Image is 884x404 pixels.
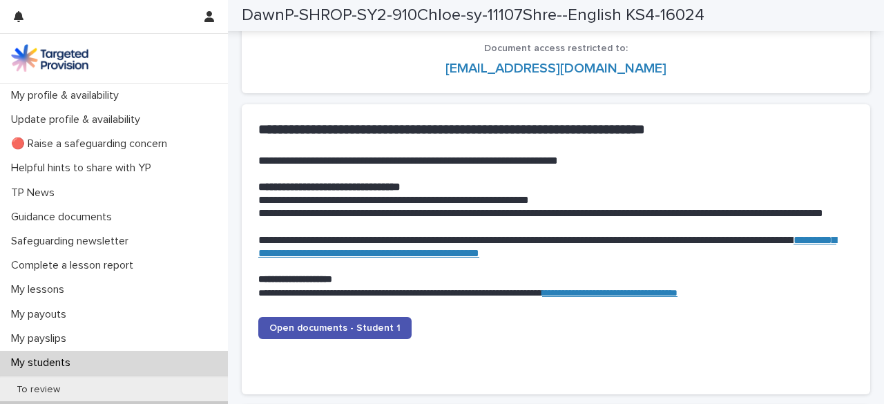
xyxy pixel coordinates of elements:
[6,384,71,396] p: To review
[258,317,412,339] a: Open documents - Student 1
[445,61,666,75] a: [EMAIL_ADDRESS][DOMAIN_NAME]
[484,44,628,53] span: Document access restricted to:
[6,283,75,296] p: My lessons
[269,323,401,333] span: Open documents - Student 1
[6,137,178,151] p: 🔴 Raise a safeguarding concern
[6,113,151,126] p: Update profile & availability
[11,44,88,72] img: M5nRWzHhSzIhMunXDL62
[6,162,162,175] p: Helpful hints to share with YP
[6,356,81,369] p: My students
[6,332,77,345] p: My payslips
[6,259,144,272] p: Complete a lesson report
[6,89,130,102] p: My profile & availability
[6,235,140,248] p: Safeguarding newsletter
[242,6,704,26] h2: DawnP-SHROP-SY2-910Chloe-sy-11107Shre--English KS4-16024
[6,308,77,321] p: My payouts
[6,186,66,200] p: TP News
[6,211,123,224] p: Guidance documents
